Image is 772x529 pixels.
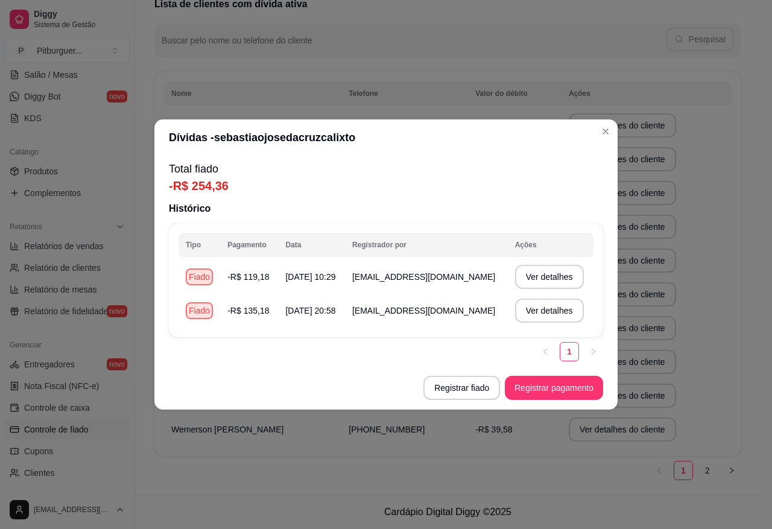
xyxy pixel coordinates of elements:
[536,342,555,361] li: Previous Page
[220,294,278,328] td: -R$ 135,18
[536,342,555,361] button: left
[584,342,603,361] li: Next Page
[220,233,278,257] th: Pagamento
[186,268,213,285] div: Fiado
[560,343,578,361] a: 1
[542,348,549,355] span: left
[285,306,335,315] span: [DATE] 20:58
[596,122,615,141] button: Close
[584,342,603,361] button: right
[352,272,495,282] span: [EMAIL_ADDRESS][DOMAIN_NAME]
[186,302,213,319] div: Fiado
[179,233,220,257] th: Tipo
[169,201,603,216] p: Histórico
[560,342,579,361] li: 1
[345,233,508,257] th: Registrador por
[515,299,584,323] button: Ver detalhes
[278,233,344,257] th: Data
[505,376,603,400] button: Registrar pagamento
[515,265,584,289] button: Ver detalhes
[169,177,603,194] p: -R$ 254,36
[220,260,278,294] td: -R$ 119,18
[169,160,603,177] p: Total fiado
[423,376,500,400] button: Registrar fiado
[508,233,593,257] th: Ações
[285,272,335,282] span: [DATE] 10:29
[154,119,618,156] header: Dívidas - sebastiaojosedacruzcalixto
[590,348,597,355] span: right
[352,306,495,315] span: [EMAIL_ADDRESS][DOMAIN_NAME]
